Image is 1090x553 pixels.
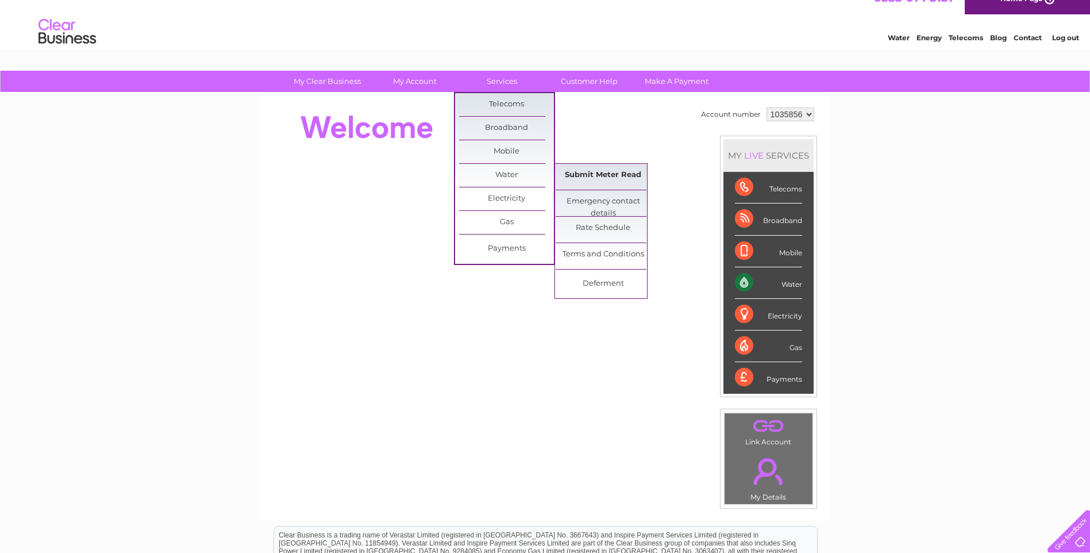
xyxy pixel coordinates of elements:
td: Link Account [724,413,813,449]
a: Customer Help [542,71,637,92]
div: MY SERVICES [723,139,814,172]
a: Make A Payment [629,71,724,92]
a: Mobile [459,140,554,163]
a: Services [455,71,549,92]
div: Gas [735,331,802,362]
img: logo.png [38,30,97,65]
a: Rate Schedule [556,217,650,240]
a: Telecoms [459,93,554,116]
a: Water [888,49,910,57]
a: Terms and Conditions [556,243,650,266]
div: Electricity [735,299,802,331]
a: 0333 014 3131 [873,6,953,20]
div: Water [735,267,802,299]
a: . [727,416,810,436]
a: Contact [1014,49,1042,57]
a: Water [459,164,554,187]
div: Payments [735,362,802,393]
div: Telecoms [735,172,802,203]
td: Account number [698,105,764,124]
a: My Clear Business [280,71,375,92]
a: Submit Meter Read [556,164,650,187]
div: Clear Business is a trading name of Verastar Limited (registered in [GEOGRAPHIC_DATA] No. 3667643... [274,6,817,56]
a: My Account [367,71,462,92]
a: Emergency contact details [556,190,650,213]
a: Telecoms [949,49,983,57]
a: Gas [459,211,554,234]
a: Blog [990,49,1007,57]
a: . [727,451,810,491]
div: Mobile [735,236,802,267]
a: Broadband [459,117,554,140]
a: Payments [459,237,554,260]
a: Deferment [556,272,650,295]
a: Log out [1052,49,1079,57]
div: Broadband [735,203,802,235]
a: Electricity [459,187,554,210]
a: Energy [916,49,942,57]
td: My Details [724,448,813,505]
div: LIVE [742,150,766,161]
